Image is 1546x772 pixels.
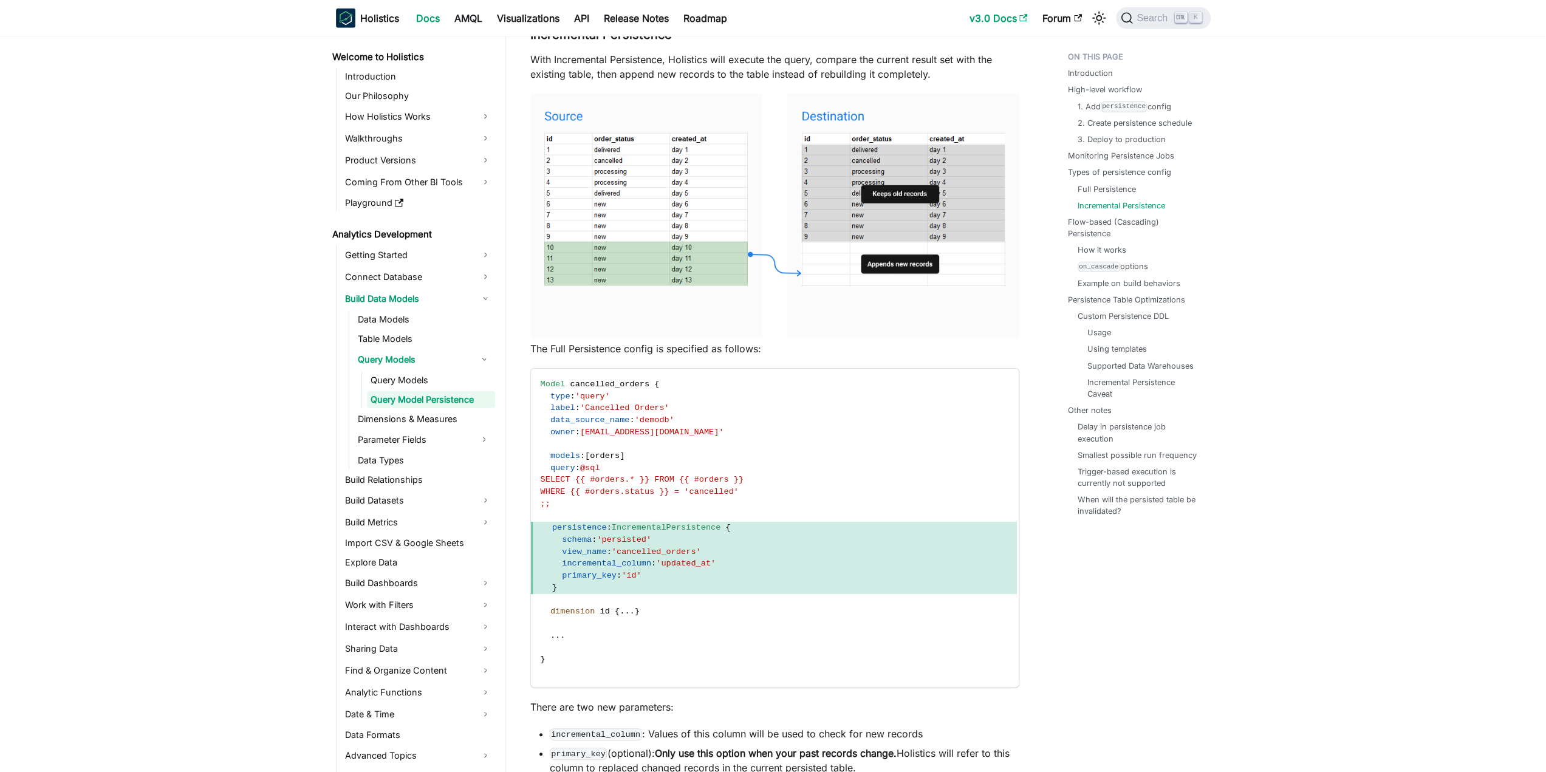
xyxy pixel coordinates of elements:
button: Search (Ctrl+K) [1116,7,1210,29]
a: Query Models [354,350,473,369]
a: Docs [409,9,447,28]
a: Forum [1035,9,1089,28]
a: Visualizations [490,9,567,28]
span: . [629,607,634,616]
span: : [607,547,612,556]
b: Holistics [360,11,399,26]
a: Supported Data Warehouses [1087,360,1194,372]
span: { [654,380,659,389]
li: : Values of this column will be used to check for new records [550,726,1019,741]
span: IncrementalPersistence [612,523,720,532]
span: 'Cancelled Orders' [580,403,669,412]
span: } [635,607,640,616]
span: 'updated_at' [656,559,716,568]
span: incremental_column [562,559,651,568]
span: 'persisted' [597,535,651,544]
span: @sql [580,463,600,473]
a: Build Data Models [341,289,495,309]
span: 'id' [621,571,641,580]
span: models [550,451,580,460]
span: 'query' [575,392,610,401]
p: With Incremental Persistence, Holistics will execute the query, compare the current result set wi... [530,52,1019,81]
span: : [617,571,621,580]
a: Parameter Fields [354,430,473,449]
a: HolisticsHolistics [336,9,399,28]
a: on_cascadeoptions [1078,261,1148,272]
a: Full Persistence [1078,183,1136,195]
span: id [600,607,609,616]
button: Expand sidebar category 'Parameter Fields' [473,430,495,449]
span: type [550,392,570,401]
a: Using templates [1087,343,1147,355]
a: Import CSV & Google Sheets [341,535,495,552]
a: How Holistics Works [341,107,495,126]
a: Release Notes [597,9,676,28]
a: Work with Filters [341,595,495,615]
a: Interact with Dashboards [341,617,495,637]
a: Our Philosophy [341,87,495,104]
img: Holistics [336,9,355,28]
span: Search [1133,13,1175,24]
a: Playground [341,194,495,211]
span: : [607,523,612,532]
a: v3.0 Docs [962,9,1035,28]
a: Data Models [354,311,495,328]
kbd: K [1189,12,1202,23]
span: SELECT {{ #orders.* }} FROM {{ #orders }} [541,475,744,484]
a: Incremental Persistence [1078,200,1165,211]
a: Persistence Table Optimizations [1068,294,1185,306]
span: : [575,428,580,437]
span: cancelled_orders [570,380,649,389]
p: The Full Persistence config is specified as follows: [530,341,1019,356]
strong: Only use this option when your past records change. [654,747,896,759]
span: . [620,607,624,616]
span: data_source_name [550,415,630,425]
a: Sharing Data [341,639,495,658]
a: 1. Addpersistenceconfig [1078,101,1171,112]
a: Advanced Topics [341,746,495,765]
span: ;; [541,499,550,508]
span: . [624,607,629,616]
a: Data Types [354,452,495,469]
a: Dimensions & Measures [354,411,495,428]
a: Incremental Persistence Caveat [1087,377,1194,400]
span: [EMAIL_ADDRESS][DOMAIN_NAME]' [580,428,724,437]
a: Table Models [354,330,495,347]
a: 2. Create persistence schedule [1078,117,1192,129]
code: incremental_column [550,728,642,740]
a: Monitoring Persistence Jobs [1068,150,1174,162]
span: dimension [550,607,595,616]
p: There are two new parameters: [530,700,1019,714]
span: orders [590,451,620,460]
a: Query Models [367,372,495,389]
a: Roadmap [676,9,734,28]
a: When will the persisted table be invalidated? [1078,494,1199,517]
span: 'cancelled_orders' [612,547,701,556]
a: How it works [1078,244,1126,256]
a: Usage [1087,327,1111,338]
code: primary_key [550,748,607,760]
a: Connect Database [341,267,495,287]
span: view_name [562,547,606,556]
a: 3. Deploy to production [1078,134,1166,145]
a: Trigger-based execution is currently not supported [1078,466,1199,489]
a: Introduction [341,68,495,85]
span: : [580,451,585,460]
span: schema [562,535,592,544]
a: Types of persistence config [1068,166,1171,178]
a: Query Model Persistence [367,391,495,408]
a: High-level workflow [1068,84,1142,95]
a: Product Versions [341,151,495,170]
a: Smallest possible run frequency [1078,449,1197,461]
span: WHERE {{ #orders.status }} = 'cancelled' [541,487,739,496]
span: : [575,403,580,412]
span: : [592,535,597,544]
a: Custom Persistence DDL [1078,310,1169,322]
a: Walkthroughs [341,129,495,148]
span: } [541,655,546,664]
a: Data Formats [341,726,495,743]
a: Other notes [1068,405,1112,416]
span: . [555,631,560,640]
span: label [550,403,575,412]
span: ] [620,451,624,460]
